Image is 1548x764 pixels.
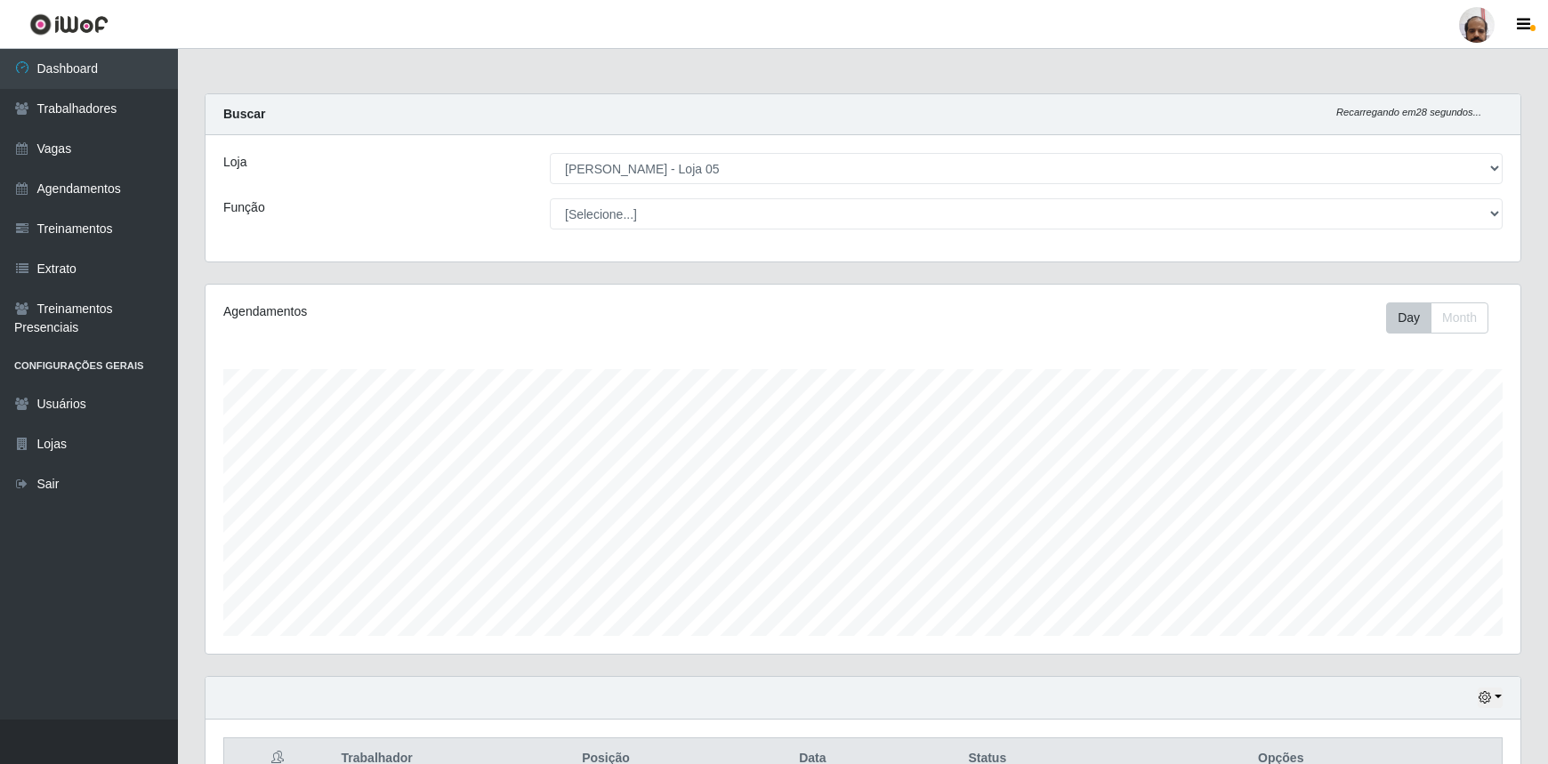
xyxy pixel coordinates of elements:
div: Toolbar with button groups [1386,302,1503,334]
label: Função [223,198,265,217]
div: First group [1386,302,1488,334]
button: Day [1386,302,1431,334]
img: CoreUI Logo [29,13,109,36]
i: Recarregando em 28 segundos... [1336,107,1481,117]
label: Loja [223,153,246,172]
button: Month [1431,302,1488,334]
strong: Buscar [223,107,265,121]
div: Agendamentos [223,302,741,321]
